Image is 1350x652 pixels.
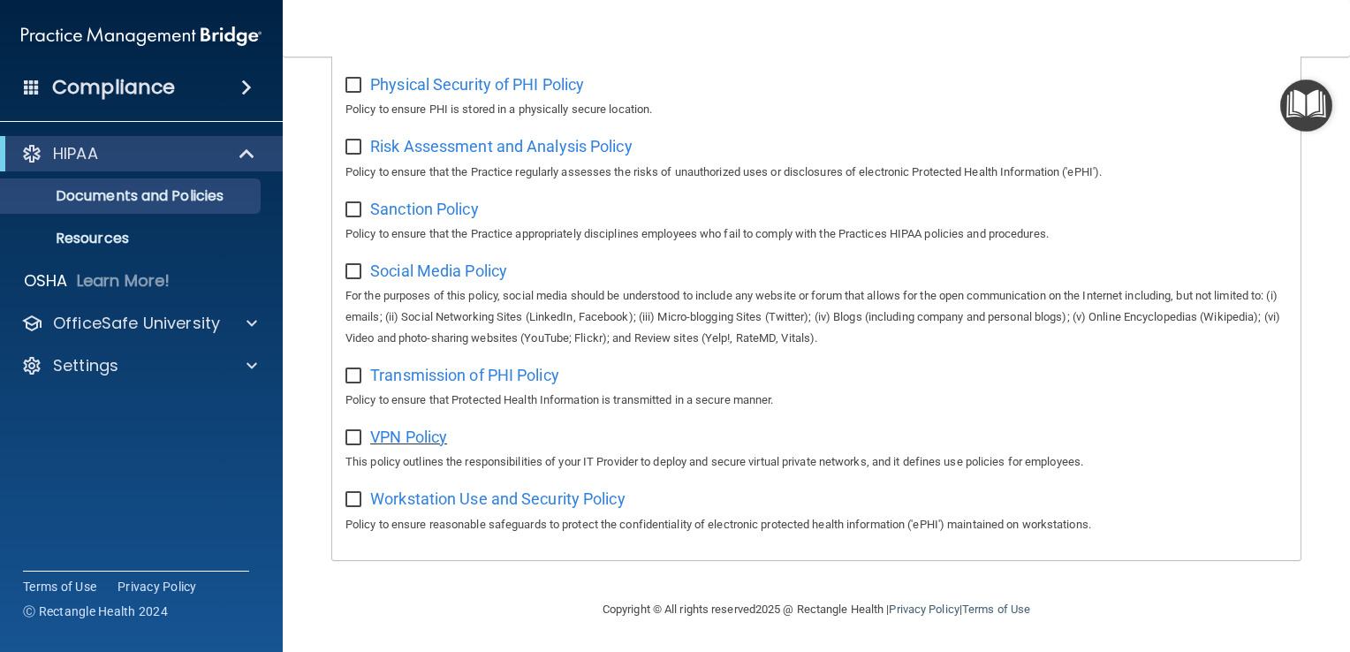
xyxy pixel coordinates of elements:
[53,355,118,376] p: Settings
[345,99,1287,120] p: Policy to ensure PHI is stored in a physically secure location.
[21,355,257,376] a: Settings
[53,313,220,334] p: OfficeSafe University
[370,75,584,94] span: Physical Security of PHI Policy
[345,514,1287,535] p: Policy to ensure reasonable safeguards to protect the confidentiality of electronic protected hea...
[345,224,1287,245] p: Policy to ensure that the Practice appropriately disciplines employees who fail to comply with th...
[52,75,175,100] h4: Compliance
[11,230,253,247] p: Resources
[21,19,262,54] img: PMB logo
[345,162,1287,183] p: Policy to ensure that the Practice regularly assesses the risks of unauthorized uses or disclosur...
[889,603,959,616] a: Privacy Policy
[345,285,1287,349] p: For the purposes of this policy, social media should be understood to include any website or foru...
[370,489,626,508] span: Workstation Use and Security Policy
[494,581,1139,638] div: Copyright © All rights reserved 2025 @ Rectangle Health | |
[370,200,479,218] span: Sanction Policy
[23,603,168,620] span: Ⓒ Rectangle Health 2024
[370,262,507,280] span: Social Media Policy
[370,366,559,384] span: Transmission of PHI Policy
[53,143,98,164] p: HIPAA
[1280,80,1332,132] button: Open Resource Center
[345,451,1287,473] p: This policy outlines the responsibilities of your IT Provider to deploy and secure virtual privat...
[11,187,253,205] p: Documents and Policies
[77,270,171,292] p: Learn More!
[21,313,257,334] a: OfficeSafe University
[345,390,1287,411] p: Policy to ensure that Protected Health Information is transmitted in a secure manner.
[962,603,1030,616] a: Terms of Use
[21,143,256,164] a: HIPAA
[370,428,447,446] span: VPN Policy
[23,578,96,595] a: Terms of Use
[24,270,68,292] p: OSHA
[370,137,633,155] span: Risk Assessment and Analysis Policy
[118,578,197,595] a: Privacy Policy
